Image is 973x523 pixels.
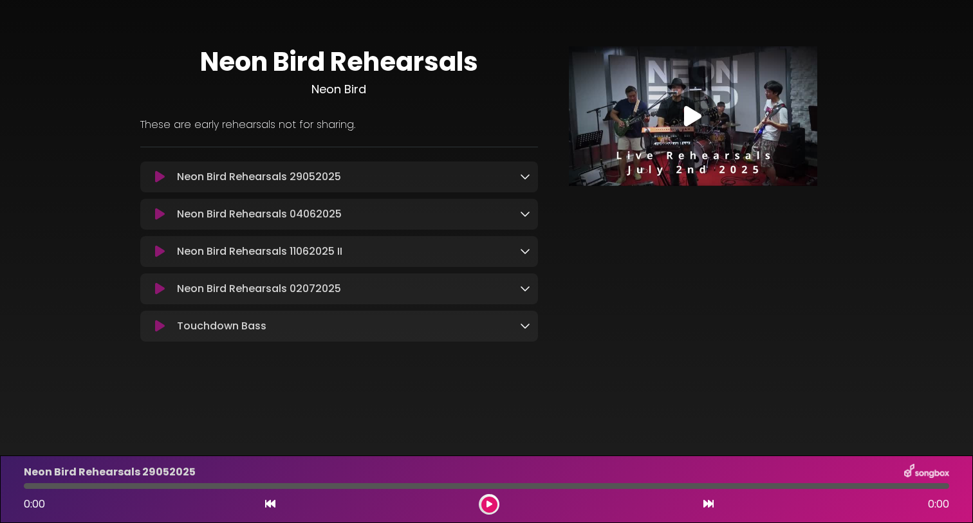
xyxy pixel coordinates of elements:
p: Touchdown Bass [177,318,266,334]
p: Neon Bird Rehearsals 02072025 [177,281,341,297]
p: These are early rehearsals not for sharing. [140,117,538,133]
p: Neon Bird Rehearsals 04062025 [177,206,342,222]
p: Neon Bird Rehearsals 29052025 [177,169,341,185]
h1: Neon Bird Rehearsals [140,46,538,77]
img: Video Thumbnail [569,46,817,186]
p: Neon Bird Rehearsals 11062025 II [177,244,342,259]
h3: Neon Bird [140,82,538,96]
